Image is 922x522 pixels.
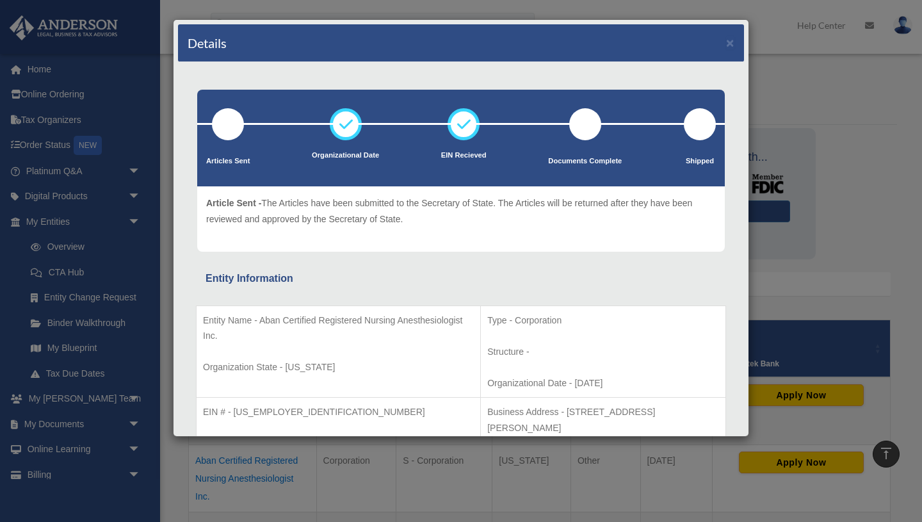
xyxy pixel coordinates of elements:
[203,313,474,344] p: Entity Name - Aban Certified Registered Nursing Anesthesiologist Inc.
[206,270,716,288] div: Entity Information
[487,344,719,360] p: Structure -
[206,198,261,208] span: Article Sent -
[206,155,250,168] p: Articles Sent
[726,36,734,49] button: ×
[206,195,716,227] p: The Articles have been submitted to the Secretary of State. The Articles will be returned after t...
[487,404,719,436] p: Business Address - [STREET_ADDRESS][PERSON_NAME]
[188,34,227,52] h4: Details
[487,375,719,391] p: Organizational Date - [DATE]
[548,155,622,168] p: Documents Complete
[487,313,719,329] p: Type - Corporation
[441,149,487,162] p: EIN Recieved
[684,155,716,168] p: Shipped
[203,404,474,420] p: EIN # - [US_EMPLOYER_IDENTIFICATION_NUMBER]
[203,436,474,452] p: SOS number - 4629639
[203,359,474,375] p: Organization State - [US_STATE]
[312,149,379,162] p: Organizational Date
